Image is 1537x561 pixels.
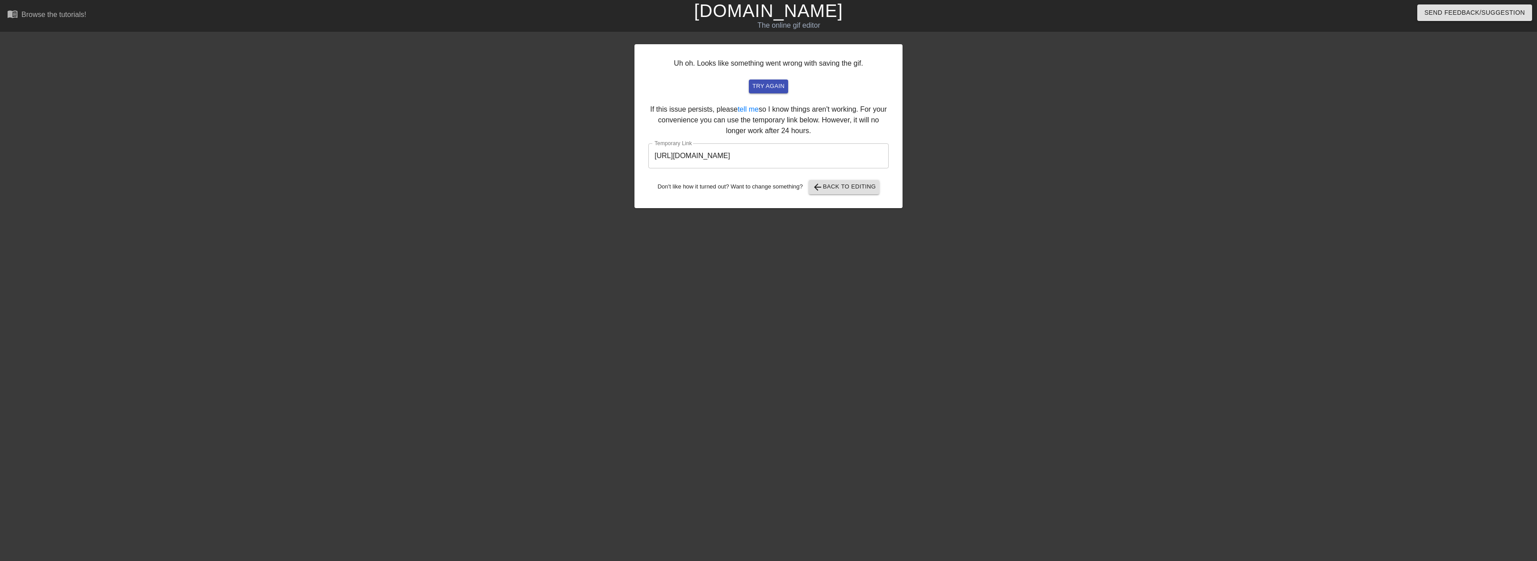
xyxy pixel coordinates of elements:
input: bare [648,143,889,168]
span: Back to Editing [812,182,876,193]
div: Uh oh. Looks like something went wrong with saving the gif. If this issue persists, please so I k... [634,44,903,208]
div: Browse the tutorials! [21,11,86,18]
span: menu_book [7,8,18,19]
a: Browse the tutorials! [7,8,86,22]
button: try again [749,80,788,93]
span: Send Feedback/Suggestion [1424,7,1525,18]
span: try again [752,81,785,92]
a: [DOMAIN_NAME] [694,1,843,21]
button: Send Feedback/Suggestion [1417,4,1532,21]
div: The online gif editor [517,20,1061,31]
span: arrow_back [812,182,823,193]
div: Don't like how it turned out? Want to change something? [648,180,889,194]
button: Back to Editing [809,180,880,194]
a: tell me [738,105,759,113]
